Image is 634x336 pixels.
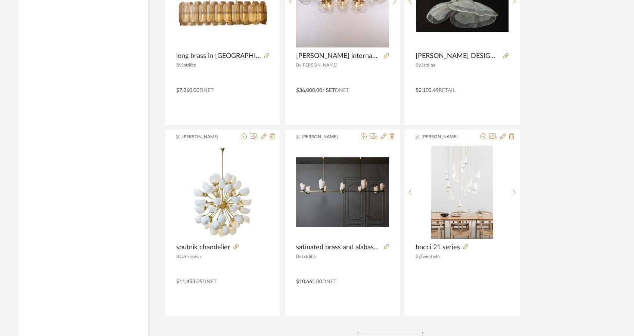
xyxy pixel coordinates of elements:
[202,279,217,284] span: DNET
[335,88,349,93] span: DNET
[416,254,420,259] span: By
[296,157,389,227] img: satinated brass and alabaster spiral shades
[176,279,202,284] span: $11,453.05
[301,254,316,259] span: 1stdibs
[176,52,261,60] span: long brass in [GEOGRAPHIC_DATA]
[296,279,322,284] span: $10,661.00
[176,63,181,67] span: By
[420,254,440,259] span: Twentieth
[416,88,439,93] span: $2,103.49
[421,63,435,67] span: 1stdibs
[176,88,199,93] span: $7,260.00
[296,52,381,60] span: [PERSON_NAME] international pair of large german brass 24 arm
[296,63,301,67] span: By
[296,88,322,93] span: $36,000.00
[181,254,201,259] span: Unknown
[422,133,469,140] span: [PERSON_NAME]
[416,63,421,67] span: By
[322,88,335,93] span: / Set
[416,243,460,252] span: bocci 21 series
[176,243,230,252] span: sputnik chandelier
[302,133,349,140] span: [PERSON_NAME]
[416,52,500,60] span: [PERSON_NAME] DESIGNED BY [PERSON_NAME]
[182,133,229,140] span: [PERSON_NAME]
[176,146,269,239] img: sputnik chandelier
[322,279,336,284] span: DNET
[181,63,196,67] span: 1stdibs
[296,243,381,252] span: satinated brass and alabaster spiral shades
[301,63,338,67] span: [PERSON_NAME]
[431,146,493,239] img: bocci 21 series
[176,254,181,259] span: By
[199,88,214,93] span: DNET
[296,254,301,259] span: By
[439,88,455,93] span: Retail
